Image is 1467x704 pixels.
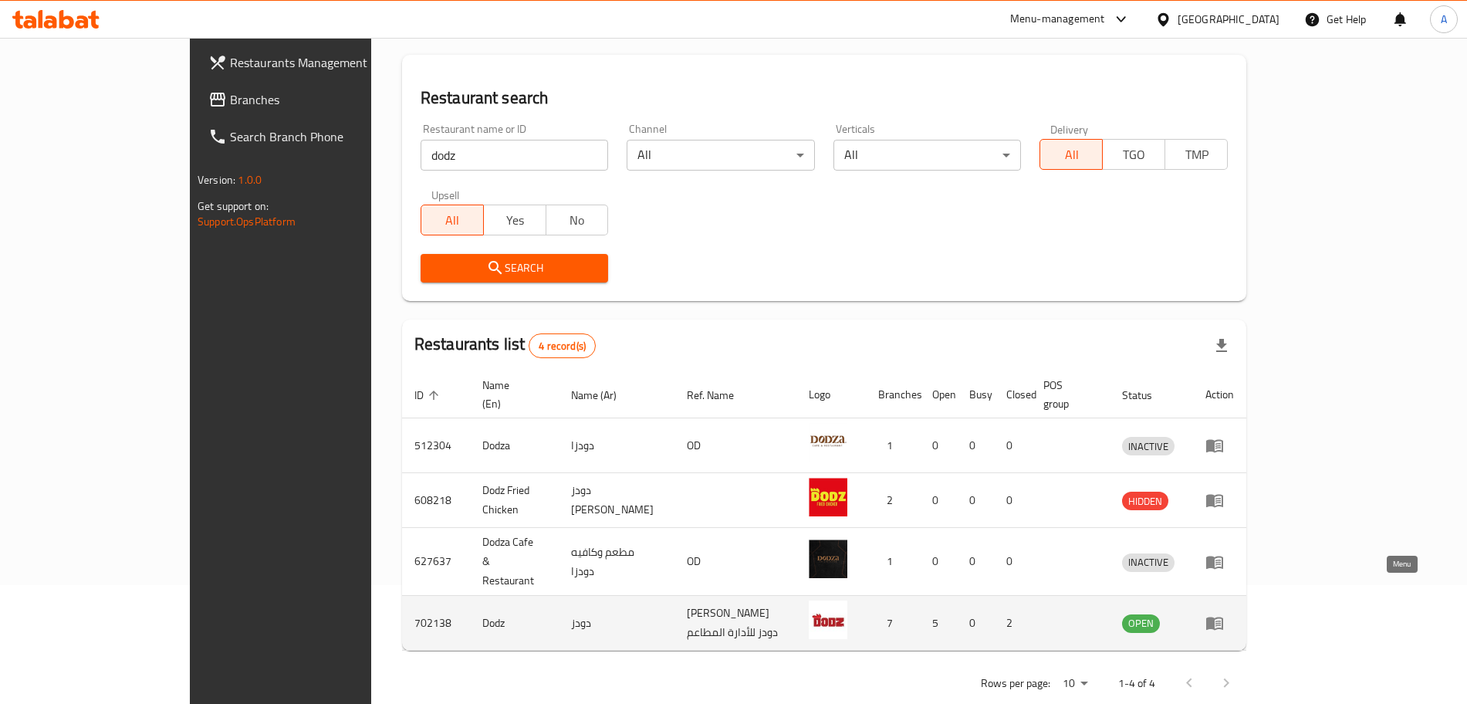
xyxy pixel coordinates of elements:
a: Restaurants Management [196,44,434,81]
button: Search [421,254,609,283]
button: Yes [483,205,546,235]
th: Logo [796,371,866,418]
span: Search [433,259,597,278]
td: 5 [920,596,957,651]
td: [PERSON_NAME] دودز للأدارة المطاعم [674,596,797,651]
td: 0 [957,528,994,596]
h2: Restaurants list [414,333,596,358]
div: [GEOGRAPHIC_DATA] [1178,11,1279,28]
td: 0 [994,528,1031,596]
div: Menu [1205,491,1234,509]
span: Branches [230,90,422,109]
button: All [421,205,484,235]
span: Name (En) [482,376,540,413]
img: Dodz [809,601,847,639]
td: 608218 [402,473,470,528]
th: Open [920,371,957,418]
td: 1 [866,528,920,596]
span: Ref. Name [687,386,754,404]
span: All [1046,144,1097,166]
td: 0 [920,528,957,596]
span: All [428,209,478,232]
span: INACTIVE [1122,553,1175,571]
div: Total records count [529,333,596,358]
td: 0 [994,418,1031,473]
td: 0 [920,473,957,528]
a: Support.OpsPlatform [198,212,296,232]
td: Dodz [470,596,559,651]
td: دودز [PERSON_NAME] [559,473,674,528]
td: 0 [957,473,994,528]
td: 0 [957,418,994,473]
table: enhanced table [402,371,1246,651]
span: HIDDEN [1122,492,1168,510]
span: Search Branch Phone [230,127,422,146]
div: INACTIVE [1122,437,1175,455]
td: 702138 [402,596,470,651]
div: All [627,140,815,171]
a: Search Branch Phone [196,118,434,155]
span: TMP [1171,144,1222,166]
td: 0 [957,596,994,651]
td: دودزا [559,418,674,473]
span: Status [1122,386,1172,404]
div: Export file [1203,327,1240,364]
span: No [553,209,603,232]
td: 0 [994,473,1031,528]
button: All [1039,139,1103,170]
span: INACTIVE [1122,438,1175,455]
td: 2 [994,596,1031,651]
span: A [1441,11,1447,28]
th: Action [1193,371,1246,418]
div: INACTIVE [1122,553,1175,572]
div: Rows per page: [1056,672,1093,696]
td: OD [674,528,797,596]
div: Menu-management [1010,10,1105,29]
a: Branches [196,81,434,118]
h2: Restaurant search [421,86,1228,110]
span: Restaurants Management [230,53,422,72]
td: 7 [866,596,920,651]
p: Rows per page: [981,674,1050,693]
div: Menu [1205,436,1234,455]
label: Upsell [431,189,460,200]
span: Name (Ar) [571,386,637,404]
button: TGO [1102,139,1165,170]
td: مطعم وكافيه دودزا [559,528,674,596]
img: Dodza [809,423,847,462]
div: OPEN [1122,614,1160,633]
td: Dodz Fried Chicken [470,473,559,528]
div: All [833,140,1022,171]
button: TMP [1164,139,1228,170]
label: Delivery [1050,124,1089,134]
th: Branches [866,371,920,418]
input: Search for restaurant name or ID.. [421,140,609,171]
th: Closed [994,371,1031,418]
td: 2 [866,473,920,528]
td: 627637 [402,528,470,596]
td: 512304 [402,418,470,473]
p: 1-4 of 4 [1118,674,1155,693]
span: ID [414,386,444,404]
div: Menu [1205,553,1234,571]
td: OD [674,418,797,473]
button: No [546,205,609,235]
span: Yes [490,209,540,232]
span: 1.0.0 [238,170,262,190]
img: Dodz Fried Chicken [809,478,847,516]
span: Version: [198,170,235,190]
span: Get support on: [198,196,269,216]
span: OPEN [1122,614,1160,632]
img: Dodza Cafe & Restaurant [809,540,847,578]
span: POS group [1043,376,1091,413]
td: دودز [559,596,674,651]
td: Dodza [470,418,559,473]
th: Busy [957,371,994,418]
td: 0 [920,418,957,473]
span: TGO [1109,144,1159,166]
td: 1 [866,418,920,473]
td: Dodza Cafe & Restaurant [470,528,559,596]
span: 4 record(s) [529,339,595,354]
